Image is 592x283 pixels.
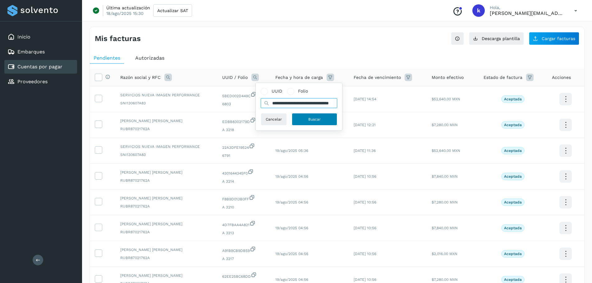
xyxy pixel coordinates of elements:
[490,10,564,16] p: karen.saucedo@53cargo.com
[222,204,265,210] span: A 3210
[504,277,522,282] p: Aceptada
[120,247,212,253] span: [PERSON_NAME] [PERSON_NAME]
[120,100,212,106] span: SNI130607A83
[432,148,460,153] span: $52,640.00 MXN
[120,144,212,149] span: SERVICIOS NUEVA IMAGEN PERFORMANCE
[504,123,522,127] p: Aceptada
[120,273,212,278] span: [PERSON_NAME] [PERSON_NAME]
[4,30,77,44] div: Inicio
[222,230,265,236] span: A 3213
[120,178,212,183] span: RUBR87021762A
[469,32,524,45] button: Descarga plantilla
[275,252,308,256] span: 19/ago/2025 04:56
[275,148,308,153] span: 19/ago/2025 05:36
[432,226,458,230] span: $7,840.00 MXN
[120,255,212,261] span: RUBR87021762A
[432,252,457,256] span: $2,016.00 MXN
[275,226,308,230] span: 19/ago/2025 04:56
[504,148,522,153] p: Aceptada
[222,220,265,228] span: 4D7FBAA4A821
[120,203,212,209] span: RUBR87021762A
[222,169,265,176] span: 4301644345F0
[120,221,212,227] span: [PERSON_NAME] [PERSON_NAME]
[4,75,77,89] div: Proveedores
[354,148,376,153] span: [DATE] 11:36
[222,91,265,99] span: 5BED002D449C
[120,229,212,235] span: RUBR87021762A
[222,153,265,158] span: 6791
[432,123,458,127] span: $7,280.00 MXN
[504,226,522,230] p: Aceptada
[106,11,144,16] p: 18/ago/2025 15:30
[504,174,522,179] p: Aceptada
[120,92,212,98] span: SERVICIOS NUEVA IMAGEN PERFORMANCE
[222,74,248,81] span: UUID / Folio
[120,152,212,157] span: SNI130607A83
[135,55,164,61] span: Autorizadas
[275,200,308,204] span: 19/ago/2025 04:56
[504,200,522,204] p: Aceptada
[504,252,522,256] p: Aceptada
[482,36,520,41] span: Descarga plantilla
[354,200,376,204] span: [DATE] 10:56
[120,126,212,132] span: RUBR87021762A
[490,5,564,10] p: Hola,
[222,127,265,133] span: A 3218
[120,195,212,201] span: [PERSON_NAME] [PERSON_NAME]
[222,101,265,107] span: 6803
[222,246,265,253] span: A91B9CB9DB59
[354,226,376,230] span: [DATE] 10:56
[17,64,62,70] a: Cuentas por pagar
[484,74,522,81] span: Estado de factura
[432,277,458,282] span: $7,280.00 MXN
[432,174,458,179] span: $7,840.00 MXN
[157,8,188,13] span: Actualizar SAT
[120,74,161,81] span: Razón social y RFC
[432,200,458,204] span: $7,280.00 MXN
[354,252,376,256] span: [DATE] 10:56
[4,45,77,59] div: Embarques
[529,32,579,45] button: Cargar facturas
[222,179,265,184] span: A 3214
[432,97,460,101] span: $52,640.00 MXN
[17,79,48,84] a: Proveedores
[222,143,265,150] span: 22A3DFE19524
[354,277,376,282] span: [DATE] 10:56
[17,49,45,55] a: Embarques
[354,174,376,179] span: [DATE] 10:56
[275,74,323,81] span: Fecha y hora de carga
[222,117,265,125] span: EDBB8302179D
[354,74,401,81] span: Fecha de vencimiento
[222,194,265,202] span: F8B9D013B0FF
[222,256,265,262] span: A 3217
[275,174,308,179] span: 19/ago/2025 04:56
[504,97,522,101] p: Aceptada
[222,272,265,279] span: 62EE25BC68DD
[120,170,212,175] span: [PERSON_NAME] [PERSON_NAME]
[120,118,212,124] span: [PERSON_NAME] [PERSON_NAME]
[94,55,120,61] span: Pendientes
[354,123,376,127] span: [DATE] 12:21
[95,34,141,43] h4: Mis facturas
[4,60,77,74] div: Cuentas por pagar
[354,97,376,101] span: [DATE] 14:54
[552,74,571,81] span: Acciones
[17,34,30,40] a: Inicio
[275,277,308,282] span: 19/ago/2025 04:56
[432,74,464,81] span: Monto efectivo
[153,4,192,17] button: Actualizar SAT
[542,36,575,41] span: Cargar facturas
[106,5,150,11] p: Última actualización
